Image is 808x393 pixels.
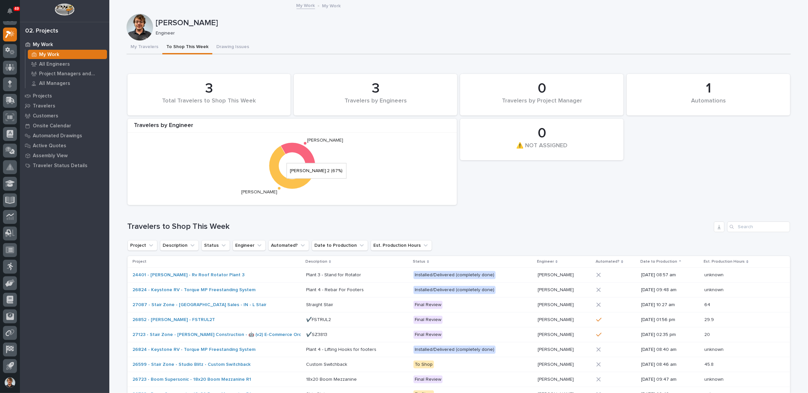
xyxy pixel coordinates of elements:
p: unknown [704,286,725,293]
p: Straight Stair [306,301,335,308]
p: My Work [33,42,53,48]
button: My Travelers [127,40,162,54]
p: My Work [39,52,59,58]
p: [PERSON_NAME] [538,301,575,308]
div: Travelers by Engineer [128,122,457,133]
button: Project [128,240,157,251]
p: Assembly View [33,153,68,159]
div: 02. Projects [25,28,58,35]
a: Onsite Calendar [20,121,109,131]
a: My Work [26,50,109,59]
div: Automations [638,98,779,111]
p: [PERSON_NAME] [538,331,575,338]
p: My Work [322,2,341,9]
tr: 26824 - Keystone RV - Torque MP Freestanding System Plant 4 - Lifting Hooks for footersPlant 4 - ... [128,342,790,357]
p: [DATE] 02:35 pm [641,332,699,338]
div: Travelers by Engineers [305,98,446,111]
p: 29.9 [704,316,715,323]
div: Installed/Delivered (completely done) [413,271,496,279]
tr: 26824 - Keystone RV - Torque MP Freestanding System Plant 4 - Rebar For FootersPlant 4 - Rebar Fo... [128,283,790,297]
div: Total Travelers to Shop This Week [139,98,280,111]
a: Automated Drawings [20,131,109,141]
button: Notifications [3,4,17,18]
button: Engineer [233,240,266,251]
p: [DATE] 08:57 am [641,272,699,278]
p: Est. Production Hours [704,258,745,265]
p: All Managers [39,81,70,87]
p: Engineer [156,31,785,36]
button: users-avatar [3,376,17,390]
a: Project Managers and Engineers [26,69,109,78]
div: Installed/Delivered (completely done) [413,346,496,354]
p: unknown [704,346,725,353]
p: ✔️SZ3813 [306,331,329,338]
div: Search [727,222,790,232]
p: [PERSON_NAME] [538,316,575,323]
div: Final Review [413,331,443,339]
a: 26599 - Stair Zone - Studio Blitz - Custom Switchback [133,362,251,367]
button: To Shop This Week [162,40,212,54]
img: Workspace Logo [55,3,74,16]
button: Automated? [268,240,309,251]
tr: 24401 - [PERSON_NAME] - Rv Roof Rotator Plant 3 Plant 3 - Stand for RotatorPlant 3 - Stand for Ro... [128,268,790,283]
button: Est. Production Hours [371,240,432,251]
p: [DATE] 09:48 am [641,287,699,293]
div: 3 [139,80,280,97]
p: [PERSON_NAME] [538,360,575,367]
p: 18x20 Boom Mezzanine [306,375,358,382]
p: Traveler Status Details [33,163,87,169]
a: 27123 - Stair Zone - [PERSON_NAME] Construction - 🤖 (v2) E-Commerce Order with Fab Item [133,332,338,338]
tr: 27087 - Stair Zone - [GEOGRAPHIC_DATA] Sales - IN - L Stair Straight StairStraight Stair Final Re... [128,297,790,312]
a: My Work [20,39,109,49]
a: All Engineers [26,59,109,69]
a: 26824 - Keystone RV - Torque MP Freestanding System [133,287,256,293]
p: 45.8 [704,360,715,367]
p: Projects [33,93,52,99]
div: 0 [471,80,612,97]
p: 64 [704,301,712,308]
p: Status [413,258,425,265]
p: Plant 4 - Lifting Hooks for footers [306,346,378,353]
p: Date to Production [641,258,677,265]
p: All Engineers [39,61,70,67]
a: Customers [20,111,109,121]
div: Installed/Delivered (completely done) [413,286,496,294]
p: Active Quotes [33,143,66,149]
tr: 26599 - Stair Zone - Studio Blitz - Custom Switchback Custom SwitchbackCustom Switchback To Shop[... [128,357,790,372]
p: [PERSON_NAME] [538,286,575,293]
div: 3 [305,80,446,97]
tr: 26852 - [PERSON_NAME] - FSTRUL2T ✔️FSTRUL2✔️FSTRUL2 Final Review[PERSON_NAME][PERSON_NAME] [DATE]... [128,312,790,327]
p: unknown [704,375,725,382]
a: Projects [20,91,109,101]
a: Traveler Status Details [20,161,109,170]
p: [DATE] 08:40 am [641,347,699,353]
p: Automated? [596,258,619,265]
text: [PERSON_NAME] [307,138,343,143]
div: Final Review [413,316,443,324]
a: 24401 - [PERSON_NAME] - Rv Roof Rotator Plant 3 [133,272,245,278]
p: 49 [15,6,19,11]
p: ✔️FSTRUL2 [306,316,332,323]
a: 27087 - Stair Zone - [GEOGRAPHIC_DATA] Sales - IN - L Stair [133,302,267,308]
p: [PERSON_NAME] [538,375,575,382]
p: Plant 3 - Stand for Rotator [306,271,362,278]
p: [DATE] 08:46 am [641,362,699,367]
text: [PERSON_NAME] [241,190,277,194]
p: [PERSON_NAME] [156,18,788,28]
a: 26852 - [PERSON_NAME] - FSTRUL2T [133,317,215,323]
p: [PERSON_NAME] [538,346,575,353]
p: [DATE] 10:27 am [641,302,699,308]
p: Plant 4 - Rebar For Footers [306,286,365,293]
a: Travelers [20,101,109,111]
button: Date to Production [312,240,368,251]
div: Final Review [413,301,443,309]
div: 0 [471,125,612,142]
p: Project Managers and Engineers [39,71,104,77]
p: Automated Drawings [33,133,82,139]
div: To Shop [413,360,434,369]
p: Project [133,258,147,265]
p: [DATE] 09:47 am [641,377,699,382]
div: Notifications49 [8,8,17,19]
p: unknown [704,271,725,278]
p: Customers [33,113,58,119]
